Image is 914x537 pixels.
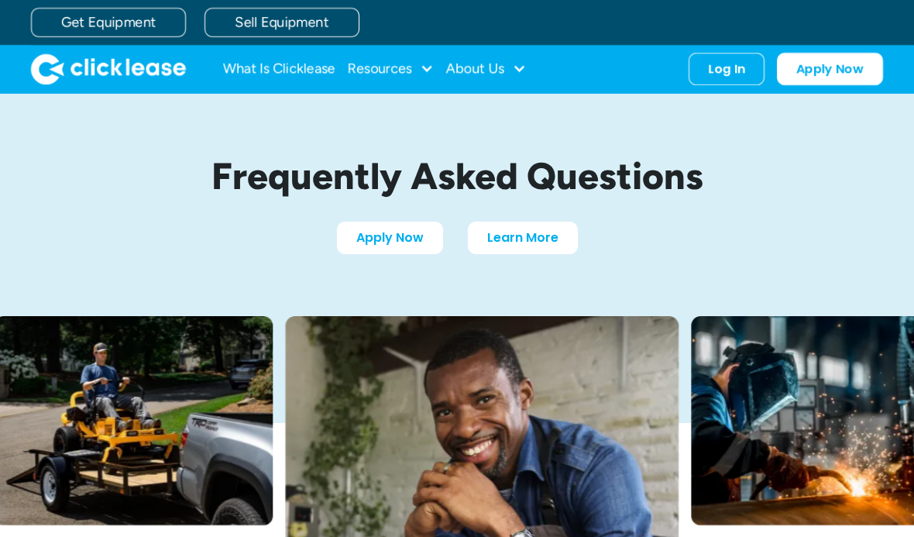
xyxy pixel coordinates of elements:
[348,53,434,84] div: Resources
[708,61,745,77] div: Log In
[204,8,359,37] a: Sell Equipment
[31,8,186,37] a: Get Equipment
[31,53,186,84] img: Clicklease logo
[468,222,578,254] a: Learn More
[446,53,526,84] div: About Us
[31,53,186,84] a: home
[223,53,335,84] a: What Is Clicklease
[93,156,821,197] h1: Frequently Asked Questions
[777,53,883,85] a: Apply Now
[337,222,443,254] a: Apply Now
